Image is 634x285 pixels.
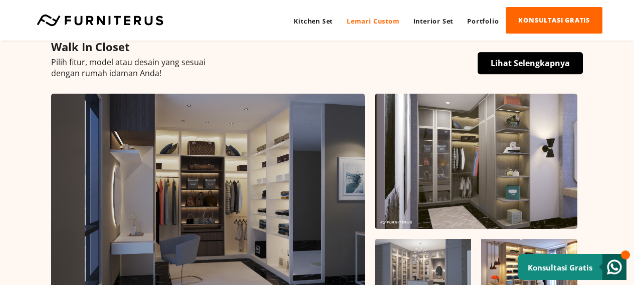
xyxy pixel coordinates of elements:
[51,57,583,79] p: Pilih fitur, model atau desain yang sesuai dengan rumah idaman Anda!
[51,39,583,54] h4: Walk In Closet
[460,8,506,35] a: Portfolio
[406,8,461,35] a: Interior Set
[528,262,592,272] small: Konsultasi Gratis
[518,254,626,280] a: Konsultasi Gratis
[287,8,340,35] a: Kitchen Set
[340,8,406,35] a: Lemari Custom
[506,7,602,34] a: KONSULTASI GRATIS
[478,52,583,74] a: Lihat Selengkapnya
[375,94,577,229] img: 05.jpg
